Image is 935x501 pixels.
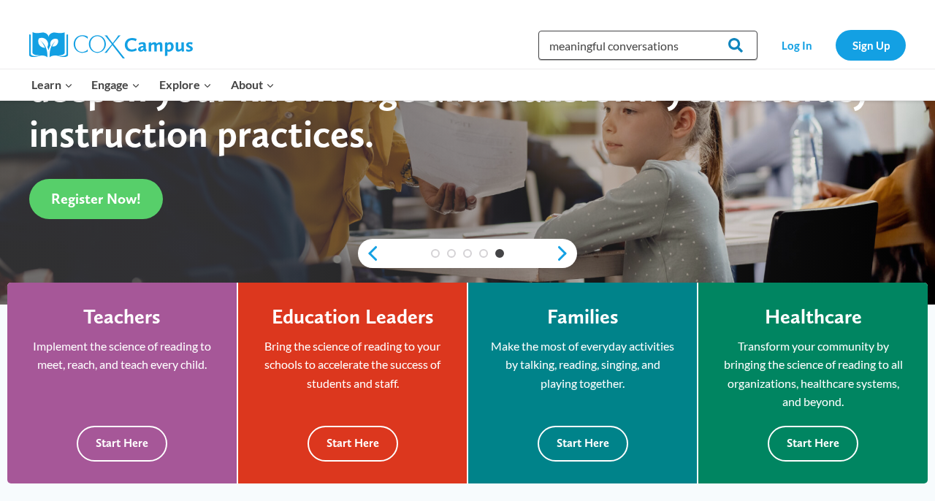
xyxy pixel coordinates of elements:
a: 2 [447,249,456,258]
a: 3 [463,249,472,258]
button: Child menu of About [221,69,284,100]
span: Register Now! [51,190,141,207]
p: Make the most of everyday activities by talking, reading, singing, and playing together. [490,337,675,393]
a: Healthcare Transform your community by bringing the science of reading to all organizations, heal... [698,283,928,483]
a: next [555,245,577,262]
img: Cox Campus [29,32,193,58]
p: Bring the science of reading to your schools to accelerate the success of students and staff. [260,337,445,393]
a: 1 [431,249,440,258]
h4: Teachers [83,305,161,329]
a: 4 [479,249,488,258]
p: Implement the science of reading to meet, reach, and teach every child. [29,337,215,374]
div: content slider buttons [358,239,577,268]
a: Families Make the most of everyday activities by talking, reading, singing, and playing together.... [468,283,697,483]
h4: Healthcare [765,305,862,329]
a: Register Now! [29,179,163,219]
button: Child menu of Learn [22,69,83,100]
a: previous [358,245,380,262]
a: Teachers Implement the science of reading to meet, reach, and teach every child. Start Here [7,283,237,483]
button: Child menu of Engage [83,69,150,100]
button: Start Here [538,426,628,462]
h4: Families [547,305,619,329]
h4: Education Leaders [272,305,434,329]
button: Start Here [308,426,398,462]
button: Start Here [768,426,858,462]
a: Sign Up [836,30,906,60]
nav: Primary Navigation [22,69,283,100]
button: Child menu of Explore [150,69,221,100]
button: Start Here [77,426,167,462]
p: Transform your community by bringing the science of reading to all organizations, healthcare syst... [720,337,906,411]
nav: Secondary Navigation [765,30,906,60]
a: Log In [765,30,828,60]
a: Education Leaders Bring the science of reading to your schools to accelerate the success of stude... [238,283,467,483]
a: 5 [495,249,504,258]
input: Search Cox Campus [538,31,757,60]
